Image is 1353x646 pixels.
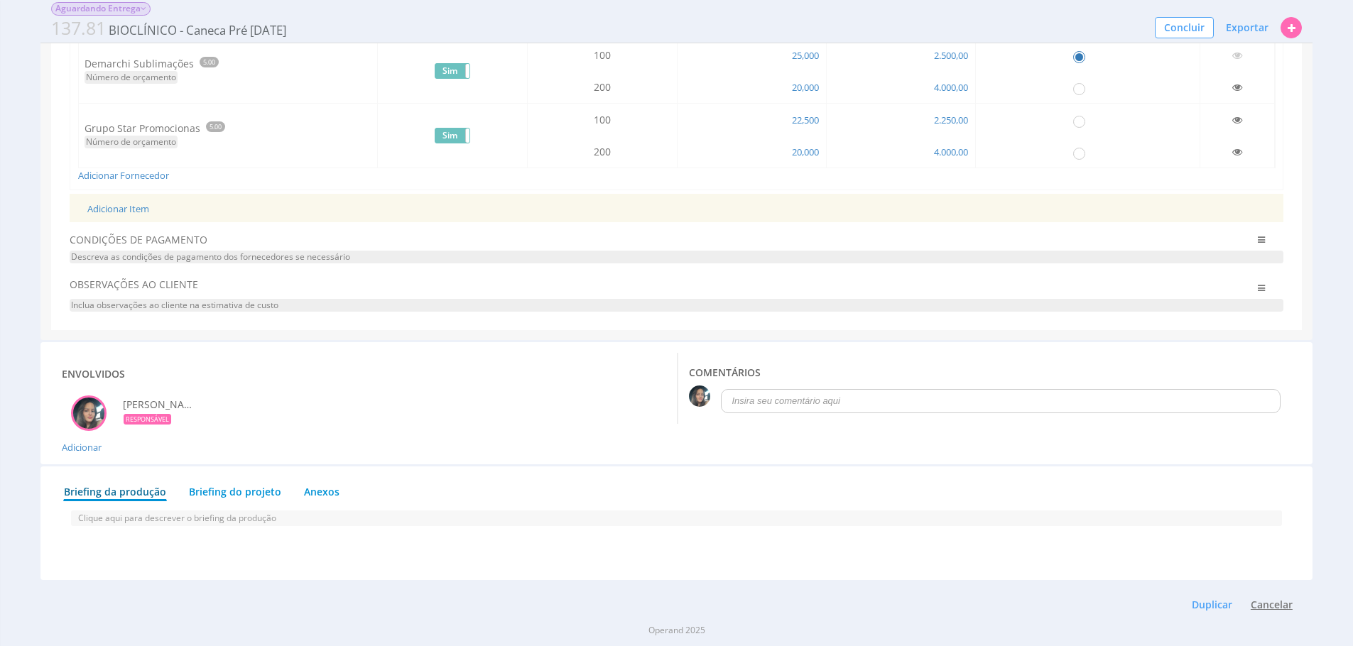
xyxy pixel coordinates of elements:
label: Sim [435,64,469,78]
span: Descreva as condições de pagamento dos fornecedores se necessário [70,251,1283,263]
td: 200 [528,71,677,103]
button: Exportar [1217,16,1278,40]
span: Exportar [1226,21,1268,34]
h3: Envolvidos [62,368,125,379]
button: Duplicar [1183,593,1241,617]
td: Demarchi Sublimações [79,39,378,104]
span: 4.000,00 [933,146,969,158]
span: 25,000 [790,49,820,62]
span: OBSERVAÇÕES AO CLIENTE [70,278,1182,292]
span: CONDIÇÕES DE PAGAMENTO [70,233,1182,247]
span: Inclua observações ao cliente na estimativa de custo [70,299,1283,312]
td: Grupo Star Promocionas [79,104,378,168]
a: Briefing do projeto [188,477,282,499]
span: 2.500,00 [933,49,969,62]
a: Adicionar Fornecedor [78,169,169,182]
a: Adicionar Item [87,202,149,215]
span: 5.00 [206,121,225,132]
label: Sim [435,128,469,143]
span: 5.00 [200,57,219,67]
span: 137.81 [51,16,106,40]
span: Adicionar [62,441,102,454]
span: Aguardando Entrega [51,2,151,16]
h3: COMENTáRIOS [689,367,1284,378]
span: BIOCLÍNICO - Caneca Pré [DATE] [109,22,286,38]
span: 2.250,00 [933,114,969,126]
span: 20,000 [790,81,820,94]
div: RESPONSÁVEL [124,414,171,425]
td: 100 [528,104,677,136]
td: 100 [528,39,677,71]
button: Concluir [1155,17,1214,38]
span: 4.000,00 [933,81,969,94]
td: 200 [528,136,677,168]
span: BIOCLÍNICO - Caneca Pré Natal [51,16,286,41]
div: Remover de responsável [71,395,107,431]
span: 22,500 [790,114,820,126]
button: Cancelar [1241,593,1302,617]
span: Amanda [123,398,194,412]
p: Clique aqui para descrever o briefing da produção [71,510,1282,525]
a: Briefing da produção [63,477,167,501]
a: Anexos [303,477,340,499]
span: Número de orçamento [85,136,178,148]
span: 20,000 [790,146,820,158]
div: Operand 2025 [48,624,1306,636]
span: Número de orçamento [85,71,178,84]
